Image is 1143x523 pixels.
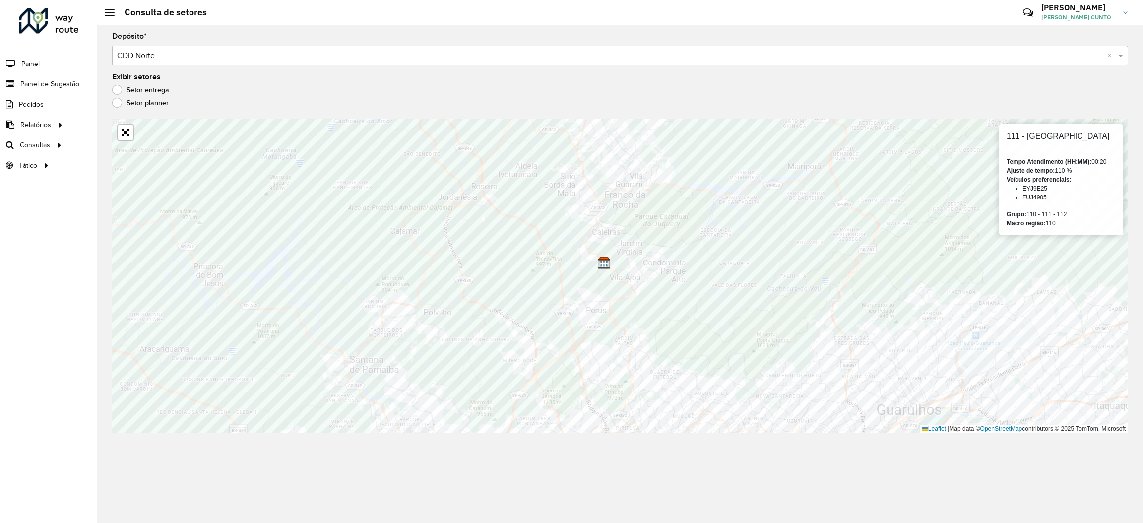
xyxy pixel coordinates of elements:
[115,7,207,18] h2: Consulta de setores
[1022,193,1116,202] li: FUJ4905
[1017,2,1039,23] a: Contato Rápido
[112,98,169,108] label: Setor planner
[948,425,949,432] span: |
[19,160,37,171] span: Tático
[20,120,51,130] span: Relatórios
[112,71,161,83] label: Exibir setores
[1041,13,1116,22] span: [PERSON_NAME] CUNTO
[1007,210,1116,219] div: 110 - 111 - 112
[1007,166,1116,175] div: 110 %
[1041,3,1116,12] h3: [PERSON_NAME]
[21,59,40,69] span: Painel
[1007,167,1055,174] strong: Ajuste de tempo:
[1007,158,1091,165] strong: Tempo Atendimento (HH:MM):
[20,140,50,150] span: Consultas
[1007,220,1046,227] strong: Macro região:
[1007,131,1116,141] h6: 111 - [GEOGRAPHIC_DATA]
[920,425,1128,433] div: Map data © contributors,© 2025 TomTom, Microsoft
[19,99,44,110] span: Pedidos
[1007,176,1072,183] strong: Veículos preferenciais:
[980,425,1022,432] a: OpenStreetMap
[1107,50,1116,62] span: Clear all
[1007,211,1026,218] strong: Grupo:
[112,30,147,42] label: Depósito
[20,79,79,89] span: Painel de Sugestão
[1022,184,1116,193] li: EYJ9E25
[112,85,169,95] label: Setor entrega
[118,125,133,140] a: Abrir mapa em tela cheia
[922,425,946,432] a: Leaflet
[1007,157,1116,166] div: 00:20
[1007,219,1116,228] div: 110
